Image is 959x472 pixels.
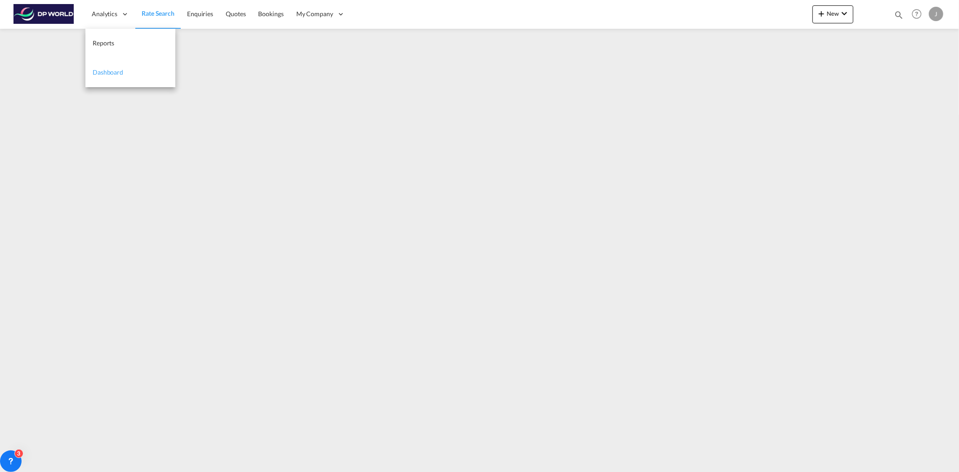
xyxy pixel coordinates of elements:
[187,10,213,18] span: Enquiries
[93,39,114,47] span: Reports
[226,10,245,18] span: Quotes
[142,9,174,17] span: Rate Search
[85,58,175,87] a: Dashboard
[816,10,850,17] span: New
[812,5,853,23] button: icon-plus 400-fgNewicon-chevron-down
[816,8,827,19] md-icon: icon-plus 400-fg
[93,68,123,76] span: Dashboard
[909,6,929,22] div: Help
[92,9,117,18] span: Analytics
[929,7,943,21] div: J
[894,10,904,23] div: icon-magnify
[259,10,284,18] span: Bookings
[839,8,850,19] md-icon: icon-chevron-down
[909,6,924,22] span: Help
[85,29,175,58] a: Reports
[296,9,333,18] span: My Company
[894,10,904,20] md-icon: icon-magnify
[13,4,74,24] img: c08ca190194411f088ed0f3ba295208c.png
